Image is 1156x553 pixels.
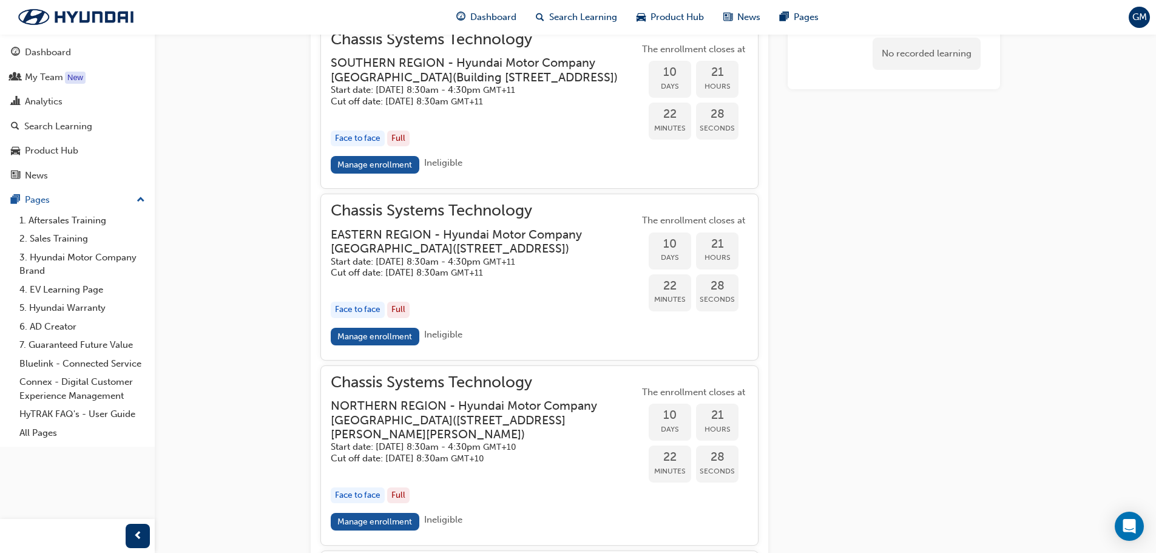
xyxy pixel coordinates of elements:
[25,193,50,207] div: Pages
[651,10,704,24] span: Product Hub
[526,5,627,30] a: search-iconSearch Learning
[15,373,150,405] a: Connex - Digital Customer Experience Management
[11,47,20,58] span: guage-icon
[696,66,739,80] span: 21
[1132,10,1147,24] span: GM
[15,336,150,355] a: 7. Guaranteed Future Value
[15,424,150,443] a: All Pages
[637,10,646,25] span: car-icon
[15,405,150,424] a: HyTRAK FAQ's - User Guide
[331,56,620,84] h3: SOUTHERN REGION - Hyundai Motor Company [GEOGRAPHIC_DATA] ( Building [STREET_ADDRESS] )
[331,376,748,536] button: Chassis Systems TechnologyNORTHERN REGION - Hyundai Motor Company [GEOGRAPHIC_DATA]([STREET_ADDRE...
[696,121,739,135] span: Seconds
[649,107,691,121] span: 22
[11,146,20,157] span: car-icon
[331,256,620,268] h5: Start date: [DATE] 8:30am - 4:30pm
[873,38,981,70] div: No recorded learning
[5,140,150,162] a: Product Hub
[25,95,63,109] div: Analytics
[456,10,465,25] span: guage-icon
[25,169,48,183] div: News
[696,450,739,464] span: 28
[424,329,462,340] span: Ineligible
[696,237,739,251] span: 21
[331,267,620,279] h5: Cut off date: [DATE] 8:30am
[483,85,515,95] span: Australian Eastern Daylight Time GMT+11
[649,121,691,135] span: Minutes
[5,189,150,211] button: Pages
[649,66,691,80] span: 10
[5,90,150,113] a: Analytics
[15,299,150,317] a: 5. Hyundai Warranty
[549,10,617,24] span: Search Learning
[331,328,419,345] a: Manage enrollment
[11,121,19,132] span: search-icon
[331,204,639,218] span: Chassis Systems Technology
[424,514,462,525] span: Ineligible
[639,214,748,228] span: The enrollment closes at
[331,487,385,504] div: Face to face
[11,195,20,206] span: pages-icon
[649,251,691,265] span: Days
[5,39,150,189] button: DashboardMy TeamAnalyticsSearch LearningProduct HubNews
[11,97,20,107] span: chart-icon
[649,237,691,251] span: 10
[770,5,828,30] a: pages-iconPages
[696,251,739,265] span: Hours
[331,96,620,107] h5: Cut off date: [DATE] 8:30am
[696,464,739,478] span: Seconds
[649,464,691,478] span: Minutes
[15,248,150,280] a: 3. Hyundai Motor Company Brand
[696,409,739,422] span: 21
[5,165,150,187] a: News
[737,10,760,24] span: News
[331,302,385,318] div: Face to face
[387,302,410,318] div: Full
[25,70,63,84] div: My Team
[649,409,691,422] span: 10
[65,72,86,84] div: Tooltip anchor
[696,293,739,307] span: Seconds
[15,317,150,336] a: 6. AD Creator
[447,5,526,30] a: guage-iconDashboard
[714,5,770,30] a: news-iconNews
[780,10,789,25] span: pages-icon
[15,280,150,299] a: 4. EV Learning Page
[25,46,71,59] div: Dashboard
[696,279,739,293] span: 28
[696,80,739,93] span: Hours
[470,10,516,24] span: Dashboard
[331,204,748,350] button: Chassis Systems TechnologyEASTERN REGION - Hyundai Motor Company [GEOGRAPHIC_DATA]([STREET_ADDRES...
[331,33,748,178] button: Chassis Systems TechnologySOUTHERN REGION - Hyundai Motor Company [GEOGRAPHIC_DATA](Building [STR...
[424,157,462,168] span: Ineligible
[387,487,410,504] div: Full
[627,5,714,30] a: car-iconProduct Hub
[134,529,143,544] span: prev-icon
[649,80,691,93] span: Days
[331,441,620,453] h5: Start date: [DATE] 8:30am - 4:30pm
[696,107,739,121] span: 28
[639,385,748,399] span: The enrollment closes at
[331,84,620,96] h5: Start date: [DATE] 8:30am - 4:30pm
[24,120,92,134] div: Search Learning
[1129,7,1150,28] button: GM
[536,10,544,25] span: search-icon
[15,211,150,230] a: 1. Aftersales Training
[649,450,691,464] span: 22
[331,399,620,441] h3: NORTHERN REGION - Hyundai Motor Company [GEOGRAPHIC_DATA] ( [STREET_ADDRESS][PERSON_NAME][PERSON_...
[5,41,150,64] a: Dashboard
[6,4,146,30] img: Trak
[331,228,620,256] h3: EASTERN REGION - Hyundai Motor Company [GEOGRAPHIC_DATA] ( [STREET_ADDRESS] )
[137,192,145,208] span: up-icon
[451,453,484,464] span: Australian Eastern Standard Time GMT+10
[331,376,639,390] span: Chassis Systems Technology
[5,66,150,89] a: My Team
[15,355,150,373] a: Bluelink - Connected Service
[723,10,732,25] span: news-icon
[483,257,515,267] span: Australian Eastern Daylight Time GMT+11
[794,10,819,24] span: Pages
[11,171,20,182] span: news-icon
[331,156,419,174] a: Manage enrollment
